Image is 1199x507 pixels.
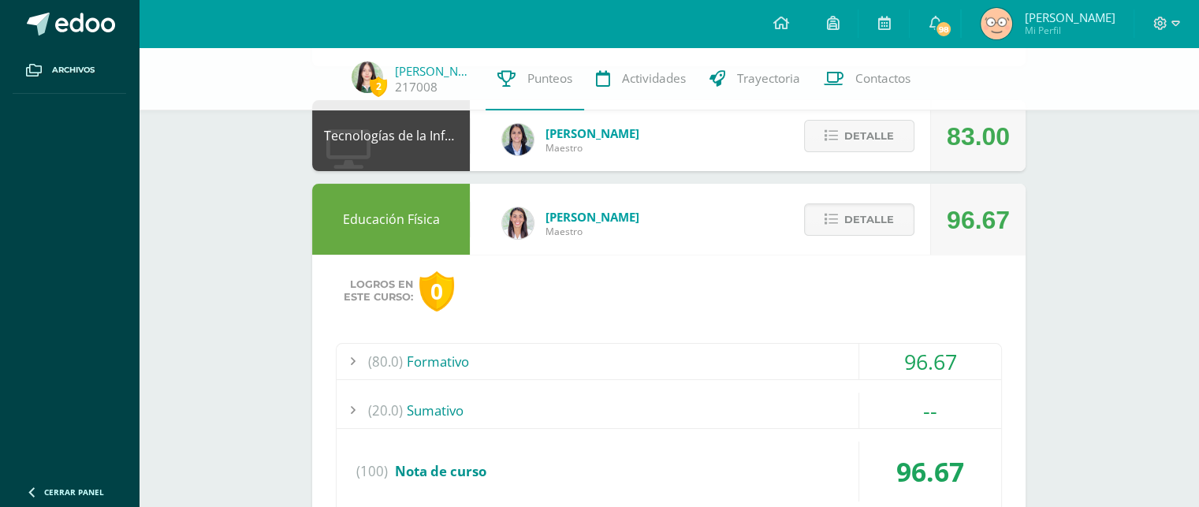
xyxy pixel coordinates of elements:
[737,70,800,87] span: Trayectoria
[981,8,1012,39] img: 534664ee60f520b42d8813f001d89cd9.png
[546,209,639,225] span: [PERSON_NAME]
[804,120,914,152] button: Detalle
[804,203,914,236] button: Detalle
[352,62,383,93] img: 8c1a34b3b9342903322ec75c6fc362cc.png
[395,63,474,79] a: [PERSON_NAME]
[370,76,387,96] span: 2
[486,47,584,110] a: Punteos
[344,278,413,304] span: Logros en este curso:
[859,442,1001,501] div: 96.67
[622,70,686,87] span: Actividades
[947,185,1010,255] div: 96.67
[844,205,894,234] span: Detalle
[698,47,812,110] a: Trayectoria
[13,47,126,94] a: Archivos
[52,64,95,76] span: Archivos
[312,100,470,171] div: Tecnologías de la Información y Comunicación: Computación
[419,271,454,311] div: 0
[935,21,952,38] span: 98
[859,393,1001,428] div: --
[546,141,639,155] span: Maestro
[584,47,698,110] a: Actividades
[527,70,572,87] span: Punteos
[356,442,388,501] span: (100)
[855,70,910,87] span: Contactos
[337,344,1001,379] div: Formativo
[502,124,534,155] img: 7489ccb779e23ff9f2c3e89c21f82ed0.png
[1024,9,1115,25] span: [PERSON_NAME]
[502,207,534,239] img: 68dbb99899dc55733cac1a14d9d2f825.png
[812,47,922,110] a: Contactos
[395,79,438,95] a: 217008
[337,393,1001,428] div: Sumativo
[312,184,470,255] div: Educación Física
[368,393,403,428] span: (20.0)
[395,462,486,480] span: Nota de curso
[1024,24,1115,37] span: Mi Perfil
[368,344,403,379] span: (80.0)
[44,486,104,498] span: Cerrar panel
[546,225,639,238] span: Maestro
[546,125,639,141] span: [PERSON_NAME]
[844,121,894,151] span: Detalle
[947,101,1010,172] div: 83.00
[859,344,1001,379] div: 96.67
